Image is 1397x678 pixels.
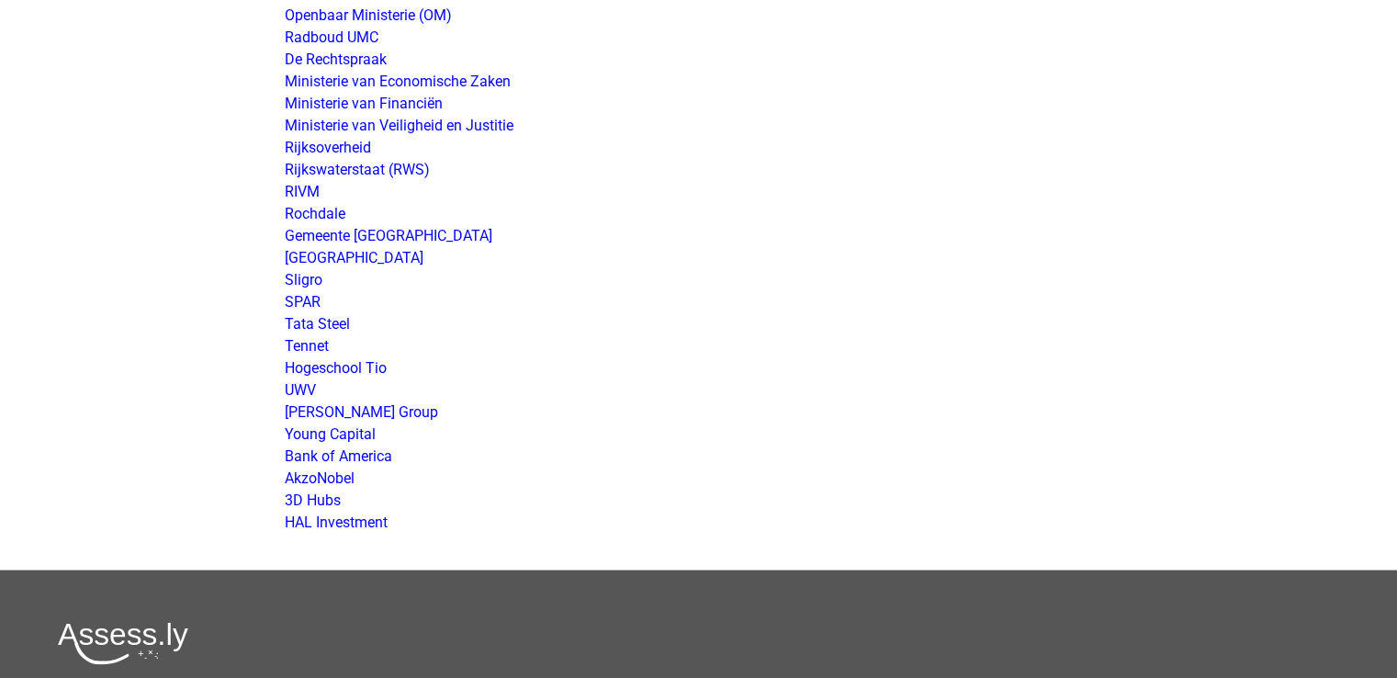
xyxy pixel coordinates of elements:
[285,6,452,23] a: Openbaar Ministerie (OM)
[285,160,430,177] a: Rijkswaterstaat (RWS)
[285,424,376,442] a: Young Capital
[285,336,329,354] a: Tennet
[285,28,378,45] a: Radboud UMC
[285,248,423,266] a: [GEOGRAPHIC_DATA]
[285,513,388,530] a: HAL Investment
[285,50,387,67] a: De Rechtspraak
[285,138,371,155] a: Rijksoverheid
[58,621,188,664] img: Assessly logo
[285,314,350,332] a: Tata Steel
[285,204,345,221] a: Rochdale
[285,380,316,398] a: UWV
[285,358,387,376] a: Hogeschool Tio
[285,292,321,310] a: SPAR
[285,491,341,508] a: 3D Hubs
[285,469,355,486] a: AkzoNobel
[285,402,438,420] a: [PERSON_NAME] Group
[285,446,392,464] a: Bank of America
[285,94,443,111] a: Ministerie van Financiën
[285,270,322,288] a: Sligro
[285,182,320,199] a: RIVM
[285,116,513,133] a: Ministerie van Veiligheid en Justitie
[285,72,511,89] a: Ministerie van Economische Zaken
[285,226,492,243] a: Gemeente [GEOGRAPHIC_DATA]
